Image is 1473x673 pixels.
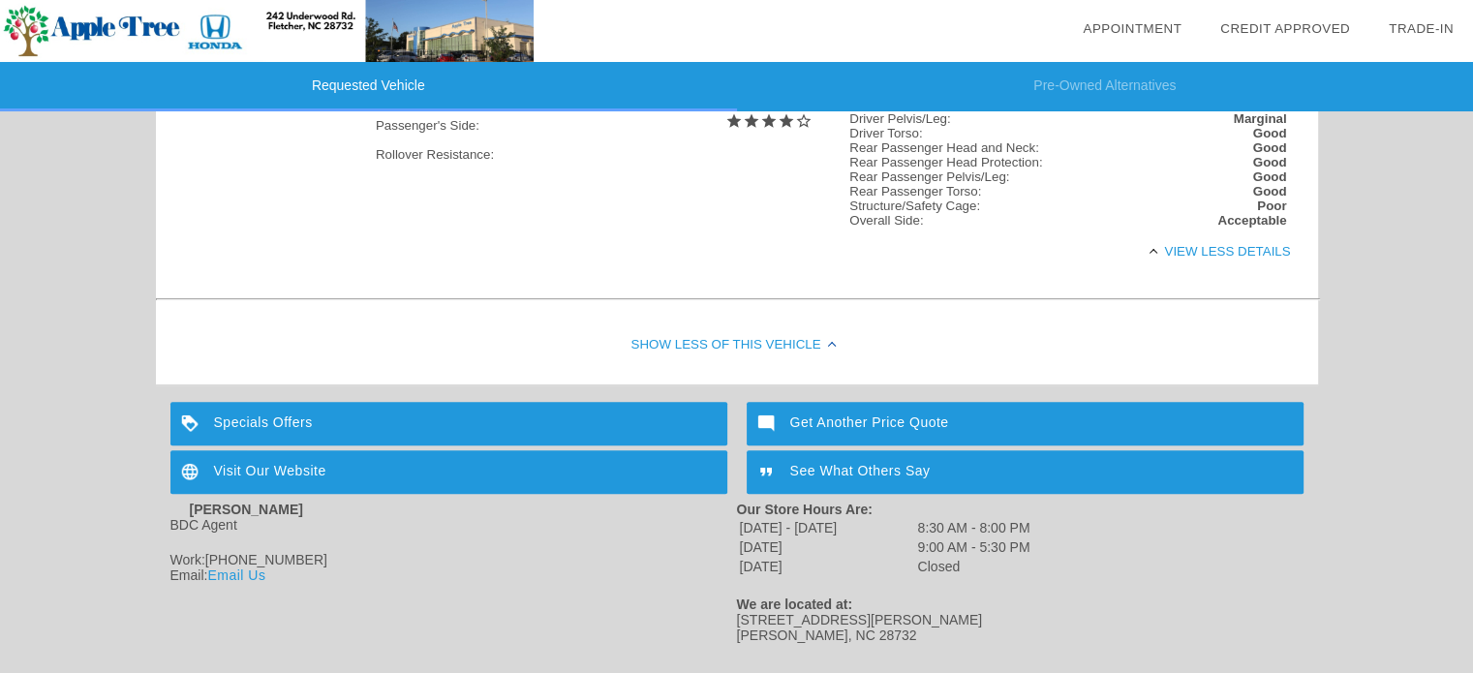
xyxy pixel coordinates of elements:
span: [PHONE_NUMBER] [205,552,327,567]
a: Trade-In [1389,21,1454,36]
strong: Good [1253,169,1287,184]
div: Rear Passenger Pelvis/Leg: [849,169,1009,184]
td: [DATE] [739,538,915,556]
div: Work: [170,552,737,567]
a: Email Us [207,567,265,583]
div: View less details [376,228,1291,275]
strong: We are located at: [737,597,853,612]
a: Visit Our Website [170,450,727,494]
td: 8:30 AM - 8:00 PM [917,519,1031,536]
img: ic_language_white_24dp_2x.png [170,450,214,494]
strong: Good [1253,155,1287,169]
strong: Good [1253,126,1287,140]
strong: Poor [1257,199,1286,213]
td: [DATE] - [DATE] [739,519,915,536]
a: See What Others Say [747,450,1304,494]
img: ic_format_quote_white_24dp_2x.png [747,450,790,494]
div: Structure/Safety Cage: [849,199,980,213]
td: Closed [917,558,1031,575]
a: Get Another Price Quote [747,402,1304,445]
div: Rear Passenger Head Protection: [849,155,1042,169]
strong: Our Store Hours Are: [737,502,873,517]
strong: Good [1253,184,1287,199]
a: Credit Approved [1220,21,1350,36]
div: Passenger's Side: [376,111,813,140]
img: ic_loyalty_white_24dp_2x.png [170,402,214,445]
div: BDC Agent [170,517,737,533]
div: Rollover Resistance: [376,140,813,169]
a: Appointment [1083,21,1181,36]
div: Show Less of this Vehicle [156,307,1318,384]
img: ic_mode_comment_white_24dp_2x.png [747,402,790,445]
strong: Good [1253,140,1287,155]
td: 9:00 AM - 5:30 PM [917,538,1031,556]
div: Overall Side: [849,213,923,228]
a: Specials Offers [170,402,727,445]
strong: [PERSON_NAME] [190,502,303,517]
div: Rear Passenger Head and Neck: [849,140,1039,155]
td: [DATE] [739,558,915,575]
div: Rear Passenger Torso: [849,184,981,199]
div: Email: [170,567,737,583]
div: Driver Torso: [849,126,922,140]
div: [STREET_ADDRESS][PERSON_NAME] [PERSON_NAME], NC 28732 [737,612,1304,643]
strong: Acceptable [1217,213,1286,228]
